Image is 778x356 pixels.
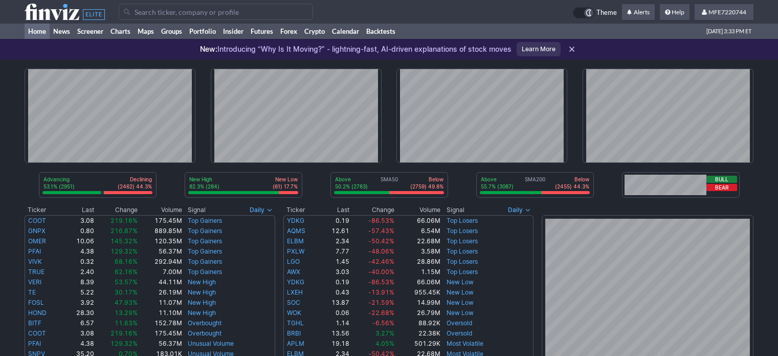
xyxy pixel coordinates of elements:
[189,176,219,183] p: New High
[43,183,75,190] p: 53.1% (2951)
[25,24,50,39] a: Home
[59,298,95,308] td: 3.92
[287,340,304,347] a: APLM
[188,340,234,347] a: Unusual Volume
[59,205,95,215] th: Last
[28,319,41,327] a: BITF
[28,299,44,306] a: FOSL
[395,339,441,349] td: 501.29K
[447,340,483,347] a: Most Volatile
[335,176,368,183] p: Above
[273,183,298,190] p: (61) 17.7%
[188,206,206,214] span: Signal
[706,184,737,191] button: Bear
[188,217,222,224] a: Top Gainers
[368,299,394,306] span: -21.59%
[186,24,219,39] a: Portfolio
[287,237,304,245] a: ELBM
[447,278,474,286] a: New Low
[395,318,441,328] td: 88.92K
[138,318,182,328] td: 152.78M
[59,267,95,277] td: 2.40
[59,339,95,349] td: 4.38
[319,308,349,318] td: 0.06
[188,247,222,255] a: Top Gainers
[508,205,523,215] span: Daily
[138,246,182,257] td: 56.37M
[188,309,216,317] a: New High
[447,268,478,276] a: Top Losers
[395,277,441,287] td: 66.06M
[319,277,349,287] td: 0.19
[395,226,441,236] td: 6.54M
[395,236,441,246] td: 22.68M
[368,278,394,286] span: -86.53%
[138,226,182,236] td: 889.85M
[118,183,152,190] p: (2462) 44.3%
[319,328,349,339] td: 13.56
[375,340,394,347] span: 4.05%
[319,246,349,257] td: 7.77
[43,176,75,183] p: Advancing
[119,4,313,20] input: Search
[319,298,349,308] td: 13.87
[319,339,349,349] td: 19.18
[134,24,158,39] a: Maps
[447,258,478,265] a: Top Losers
[695,4,753,20] a: MFE7220744
[328,24,363,39] a: Calendar
[28,309,47,317] a: HOND
[573,7,617,18] a: Theme
[59,277,95,287] td: 8.39
[319,287,349,298] td: 0.43
[28,329,46,337] a: COOT
[480,176,590,191] div: SMA200
[59,257,95,267] td: 0.32
[287,299,300,306] a: SOC
[447,237,478,245] a: Top Losers
[287,278,304,286] a: YDKG
[138,277,182,287] td: 44.11M
[368,227,394,235] span: -57.43%
[334,176,444,191] div: SMA50
[660,4,690,20] a: Help
[368,247,394,255] span: -48.06%
[395,308,441,318] td: 26.79M
[447,319,472,327] a: Oversold
[115,299,138,306] span: 47.93%
[368,258,394,265] span: -42.46%
[219,24,247,39] a: Insider
[395,328,441,339] td: 22.38K
[395,298,441,308] td: 14.99M
[447,329,472,337] a: Oversold
[447,247,478,255] a: Top Losers
[188,299,216,306] a: New High
[247,205,275,215] button: Signals interval
[335,183,368,190] p: 50.2% (2783)
[287,217,304,224] a: YDKG
[287,329,301,337] a: BRBI
[706,176,737,183] button: Bull
[287,309,301,317] a: WOK
[188,227,222,235] a: Top Gainers
[250,205,264,215] span: Daily
[395,215,441,226] td: 66.06M
[395,267,441,277] td: 1.15M
[287,247,304,255] a: PXLW
[110,217,138,224] span: 219.16%
[395,287,441,298] td: 955.45K
[115,309,138,317] span: 13.29%
[368,268,394,276] span: -40.00%
[375,329,394,337] span: 3.27%
[95,205,138,215] th: Change
[188,237,222,245] a: Top Gainers
[447,299,474,306] a: New Low
[708,8,746,16] span: MFE7220744
[319,318,349,328] td: 1.14
[50,24,74,39] a: News
[28,227,46,235] a: GNPX
[188,258,222,265] a: Top Gainers
[138,287,182,298] td: 26.19M
[158,24,186,39] a: Groups
[138,215,182,226] td: 175.45M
